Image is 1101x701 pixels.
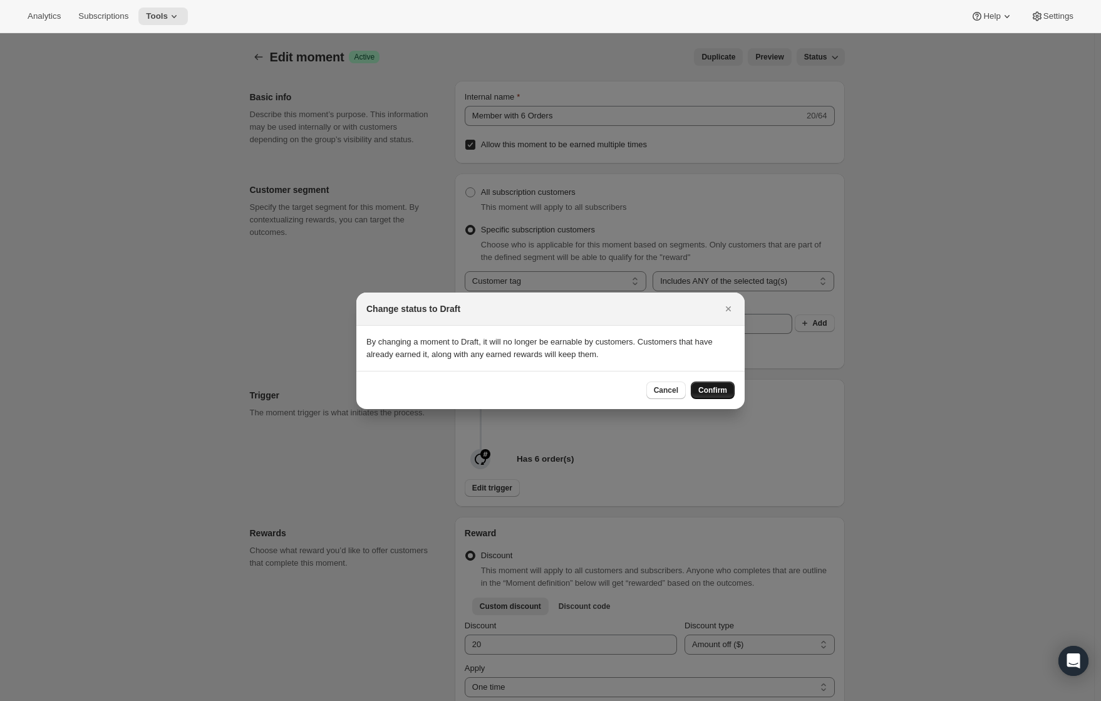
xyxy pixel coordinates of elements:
button: Analytics [20,8,68,25]
button: Help [963,8,1020,25]
section: By changing a moment to Draft, it will no longer be earnable by customers. Customers that have al... [356,326,745,371]
button: Cancel [646,382,686,399]
span: Settings [1043,11,1073,21]
div: Open Intercom Messenger [1058,646,1088,676]
button: Subscriptions [71,8,136,25]
button: Confirm [691,382,735,399]
span: Confirm [698,385,727,395]
button: Tools [138,8,188,25]
span: Help [983,11,1000,21]
span: Cancel [654,385,678,395]
span: Analytics [28,11,61,21]
h2: Change status to Draft [366,303,460,315]
button: Settings [1023,8,1081,25]
span: Tools [146,11,168,21]
button: Close [720,300,737,318]
span: Subscriptions [78,11,128,21]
